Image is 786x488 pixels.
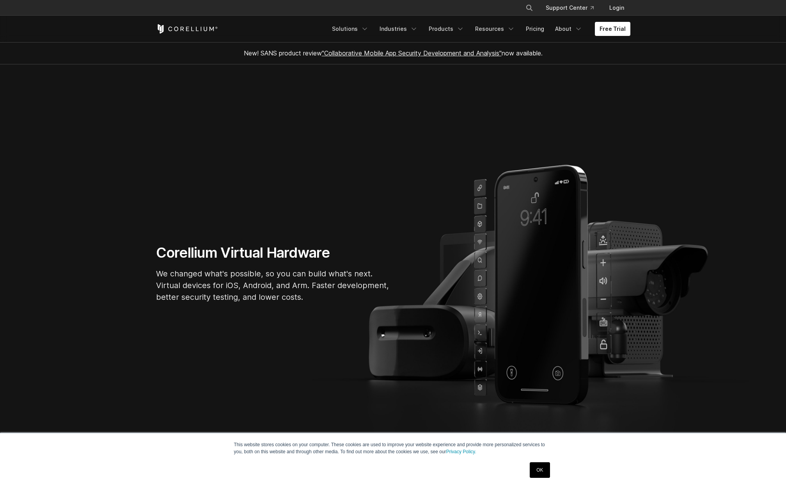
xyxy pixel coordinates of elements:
a: Privacy Policy. [446,449,476,454]
a: About [550,22,587,36]
div: Navigation Menu [327,22,630,36]
p: We changed what's possible, so you can build what's next. Virtual devices for iOS, Android, and A... [156,268,390,303]
a: Industries [375,22,422,36]
a: Free Trial [595,22,630,36]
a: Corellium Home [156,24,218,34]
a: OK [530,462,550,478]
p: This website stores cookies on your computer. These cookies are used to improve your website expe... [234,441,552,455]
div: Navigation Menu [516,1,630,15]
a: Resources [470,22,520,36]
a: Pricing [521,22,549,36]
button: Search [522,1,536,15]
h1: Corellium Virtual Hardware [156,244,390,262]
a: Support Center [539,1,600,15]
a: Login [603,1,630,15]
a: Products [424,22,469,36]
a: "Collaborative Mobile App Security Development and Analysis" [322,49,502,57]
a: Solutions [327,22,373,36]
span: New! SANS product review now available. [244,49,543,57]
